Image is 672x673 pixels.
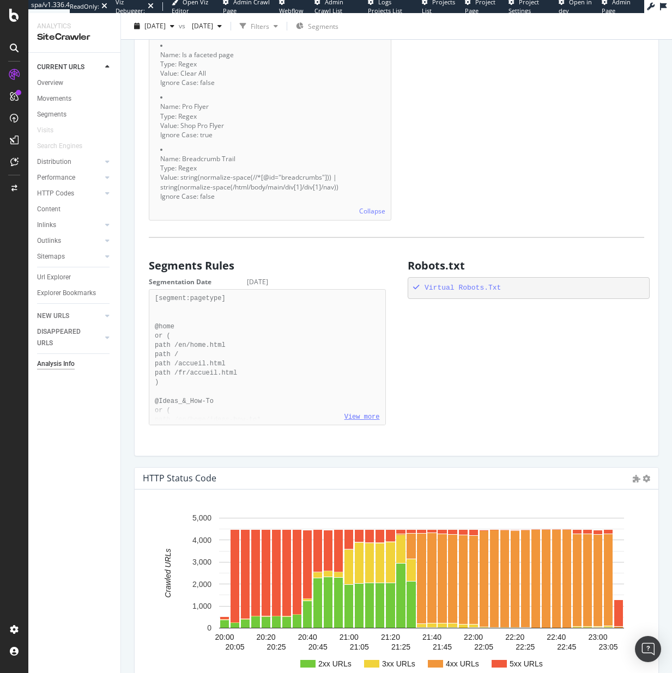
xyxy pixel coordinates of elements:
a: Search Engines [37,140,93,152]
text: 20:25 [267,643,286,651]
div: Type: Regex [160,112,380,121]
text: 22:40 [547,633,566,641]
a: Movements [37,93,113,105]
button: Segments [292,17,343,35]
text: 21:20 [381,633,400,641]
div: Visits [37,125,53,136]
a: Explorer Bookmarks [37,287,113,299]
div: Outlinks [37,235,61,247]
div: Value: Clear All [160,69,380,78]
h2: Robots.txt [408,260,650,272]
text: 21:05 [350,643,369,651]
a: CURRENT URLS [37,62,102,73]
text: 3xx URLs [382,659,415,668]
text: 2,000 [192,580,211,589]
div: DISAPPEARED URLS [37,326,92,349]
text: 4xx URLs [446,659,479,668]
div: NEW URLS [37,310,69,322]
div: Open Intercom Messenger [635,636,661,662]
div: Overview [37,77,63,89]
a: Visits [37,125,64,136]
text: 21:00 [340,633,359,641]
text: 5xx URLs [510,659,543,668]
a: Performance [37,172,102,183]
i: Options [643,475,650,482]
text: 20:20 [257,633,276,641]
div: Ignore Case: true [160,130,380,139]
text: 22:25 [516,643,535,651]
div: Type: Regex [160,163,380,173]
div: Ignore Case: false [160,78,380,87]
div: Name: Breadcrumb Trail [160,154,380,163]
h4: HTTP Status Code [143,471,216,486]
a: Analysis Info [37,358,113,370]
div: Movements [37,93,71,105]
text: 3,000 [192,558,211,566]
text: 21:25 [391,643,410,651]
a: Sitemaps [37,251,102,262]
text: 2xx URLs [318,659,352,668]
a: Content [37,204,113,215]
div: Analysis Info [37,358,75,370]
a: Outlinks [37,235,102,247]
text: 1,000 [192,602,211,610]
div: Virtual Robots.Txt [413,283,644,293]
span: vs [179,21,187,30]
div: HTTP Codes [37,188,74,199]
text: 22:05 [474,643,493,651]
text: 0 [207,624,211,633]
text: 20:45 [308,643,328,651]
div: Value: Shop Pro Flyer [160,121,380,130]
text: 20:40 [298,633,317,641]
a: HTTP Codes [37,188,102,199]
div: Inlinks [37,219,56,231]
a: Overview [37,77,113,89]
text: 22:00 [464,633,483,641]
a: Collapse [359,206,385,216]
text: 22:45 [557,643,576,651]
a: NEW URLS [37,310,102,322]
text: Crawled URLs [164,549,172,598]
a: Inlinks [37,219,102,231]
div: Ignore Case: false [160,192,380,201]
dt: Segmentation Date [149,277,236,286]
div: Distribution [37,156,71,168]
pre: [segment:pagetype] @home or ( path /en/home.html path / path /accueil.html path /fr/accueil.html ... [149,289,386,425]
div: Search Engines [37,140,82,152]
div: Name: Pro Flyer [160,102,380,111]
div: Name: Is a faceted page [160,50,380,59]
div: Content [37,204,60,215]
div: Type: Regex [160,59,380,69]
a: Segments [37,109,113,120]
dd: [DATE] [247,277,386,286]
span: Webflow [279,7,304,15]
div: SiteCrawler [37,31,112,44]
text: 5,000 [192,514,211,523]
div: Sitemaps [37,251,65,262]
button: [DATE] [187,17,226,35]
i: Admin [633,475,640,482]
text: 21:40 [422,633,441,641]
a: View more [344,413,380,421]
div: Url Explorer [37,272,71,283]
text: 23:00 [588,633,607,641]
button: Filters [235,17,282,35]
div: Filters [251,21,269,30]
div: Value: string(normalize-space(//*[@id="breadcrumbs"])) | string(normalize-space(/html/body/main/d... [160,173,380,191]
h2: Segments Rules [149,260,391,272]
div: Performance [37,172,75,183]
div: CURRENT URLS [37,62,84,73]
span: 2025 Apr. 5th [187,21,213,30]
a: Distribution [37,156,102,168]
a: Url Explorer [37,272,113,283]
span: Segments [308,22,338,31]
div: Explorer Bookmarks [37,287,96,299]
div: ReadOnly: [70,2,99,11]
text: 21:45 [433,643,452,651]
button: [DATE] [130,17,179,35]
text: 22:20 [505,633,524,641]
text: 20:00 [215,633,234,641]
span: 2025 May. 31st [144,21,166,30]
div: Segments [37,109,66,120]
text: 23:05 [598,643,617,651]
